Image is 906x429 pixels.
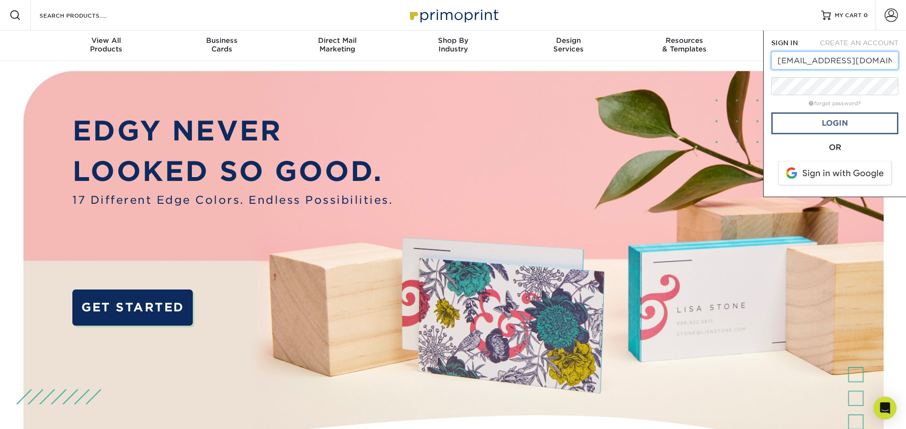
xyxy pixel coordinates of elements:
a: Contact& Support [742,30,858,61]
a: View AllProducts [49,30,164,61]
div: Services [511,36,627,53]
a: Shop ByIndustry [395,30,511,61]
div: & Support [742,36,858,53]
a: Login [771,112,898,134]
span: CREATE AN ACCOUNT [820,39,898,47]
span: Contact [742,36,858,45]
span: Direct Mail [279,36,395,45]
a: BusinessCards [164,30,279,61]
a: DesignServices [511,30,627,61]
input: SEARCH PRODUCTS..... [39,10,131,21]
span: SIGN IN [771,39,798,47]
span: Business [164,36,279,45]
div: Industry [395,36,511,53]
img: Primoprint [406,5,501,25]
p: LOOKED SO GOOD. [72,151,393,192]
a: forgot password? [809,100,861,107]
div: & Templates [627,36,742,53]
a: Resources& Templates [627,30,742,61]
div: Products [49,36,164,53]
span: Design [511,36,627,45]
div: Cards [164,36,279,53]
span: 17 Different Edge Colors. Endless Possibilities. [72,192,393,208]
div: Open Intercom Messenger [874,397,896,419]
a: GET STARTED [72,289,193,325]
span: Resources [627,36,742,45]
span: View All [49,36,164,45]
span: Shop By [395,36,511,45]
div: OR [771,142,898,153]
div: Marketing [279,36,395,53]
p: EDGY NEVER [72,110,393,151]
span: MY CART [835,11,862,20]
a: Direct MailMarketing [279,30,395,61]
span: 0 [864,12,868,19]
input: Email [771,51,898,70]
